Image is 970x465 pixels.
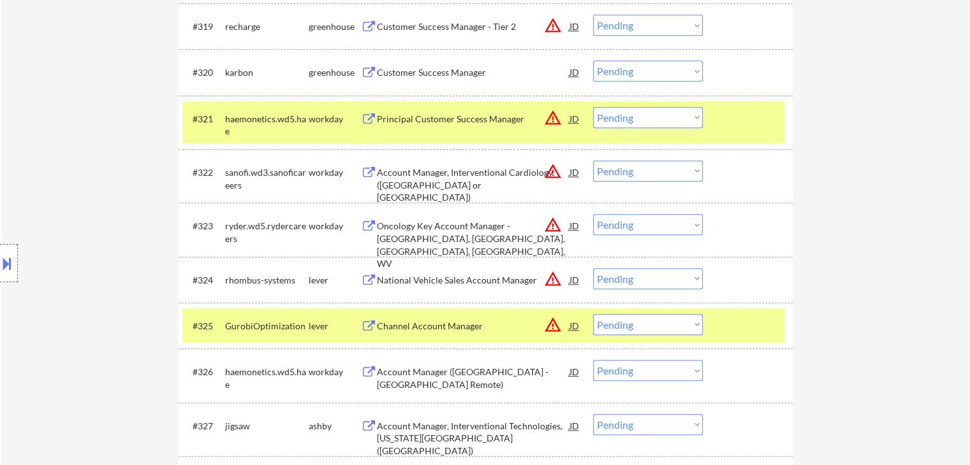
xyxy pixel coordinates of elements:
[377,320,570,333] div: Channel Account Manager
[544,216,562,234] button: warning_amber
[309,20,361,33] div: greenhouse
[225,20,309,33] div: recharge
[568,360,581,383] div: JD
[568,107,581,130] div: JD
[309,113,361,125] div: workday
[225,320,309,333] div: GurobiOptimization
[377,166,570,204] div: Account Manager, Interventional Cardiology ([GEOGRAPHIC_DATA] or [GEOGRAPHIC_DATA])
[544,270,562,288] button: warning_amber
[309,220,361,232] div: workday
[568,15,581,38] div: JD
[225,420,309,433] div: jigsaw
[225,113,309,138] div: haemonetics.wd5.hae
[309,66,361,79] div: greenhouse
[225,366,309,390] div: haemonetics.wd5.hae
[568,314,581,337] div: JD
[193,66,215,79] div: #320
[568,161,581,183] div: JD
[225,220,309,245] div: ryder.wd5.rydercareers
[568,61,581,83] div: JD
[568,268,581,291] div: JD
[309,166,361,179] div: workday
[377,66,570,79] div: Customer Success Manager
[309,366,361,378] div: workday
[568,214,581,237] div: JD
[309,420,361,433] div: ashby
[225,166,309,191] div: sanofi.wd3.sanoficareers
[377,220,570,269] div: Oncology Key Account Manager -[GEOGRAPHIC_DATA], [GEOGRAPHIC_DATA], [GEOGRAPHIC_DATA], [GEOGRAPHI...
[225,66,309,79] div: karbon
[225,274,309,287] div: rhombus-systems
[544,162,562,180] button: warning_amber
[377,113,570,125] div: Principal Customer Success Manager
[377,366,570,390] div: Account Manager ([GEOGRAPHIC_DATA] - [GEOGRAPHIC_DATA] Remote)
[193,20,215,33] div: #319
[544,109,562,127] button: warning_amber
[377,274,570,287] div: National Vehicle Sales Account Manager
[377,20,570,33] div: Customer Success Manager - Tier 2
[377,420,570,457] div: Account Manager, Interventional Technologies, [US_STATE][GEOGRAPHIC_DATA] ([GEOGRAPHIC_DATA])
[568,414,581,437] div: JD
[544,17,562,34] button: warning_amber
[544,316,562,334] button: warning_amber
[309,320,361,333] div: lever
[309,274,361,287] div: lever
